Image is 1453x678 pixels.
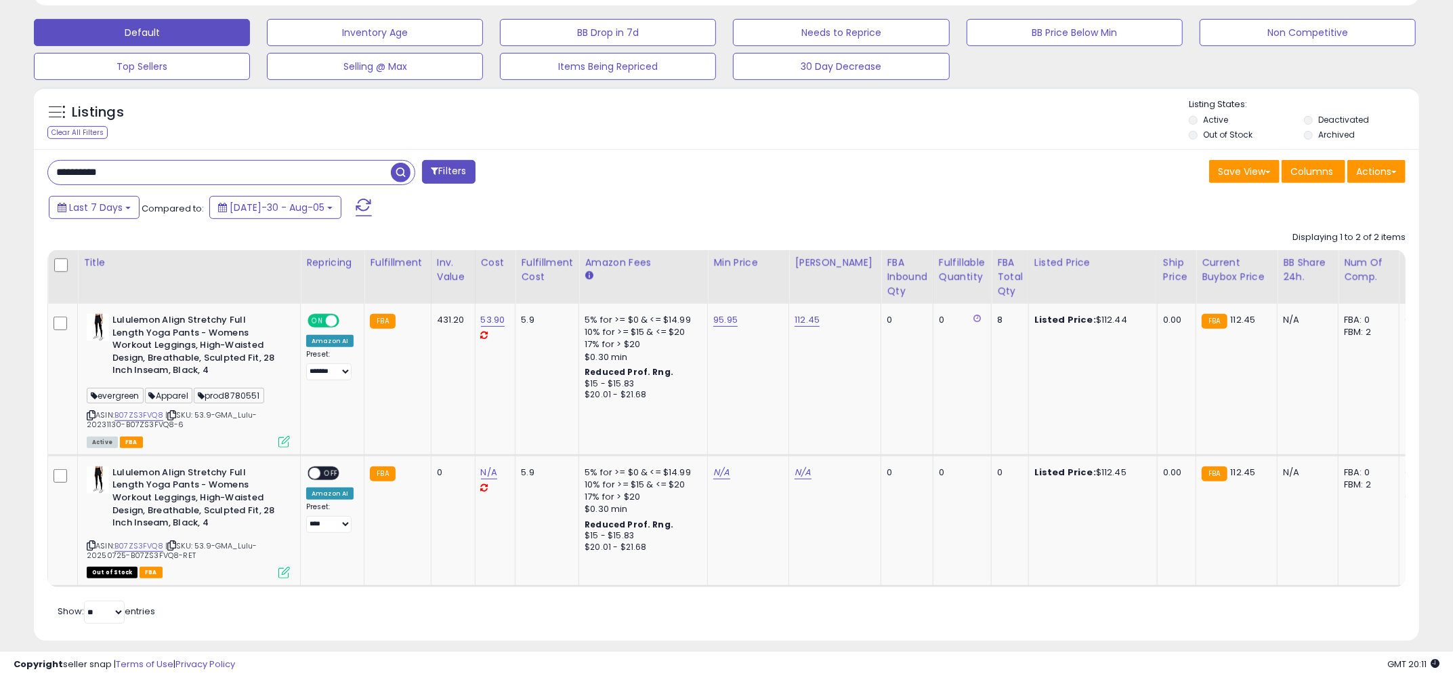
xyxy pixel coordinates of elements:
span: Columns [1290,165,1333,178]
span: Apparel [145,388,192,403]
div: Amazon AI [306,335,354,347]
div: $15 - $15.83 [585,530,697,542]
div: 0.00 [1163,466,1185,479]
span: 2025-08-13 20:11 GMT [1387,658,1439,671]
div: FBA Total Qty [997,256,1023,298]
a: N/A [713,466,730,479]
div: Cost [481,256,510,270]
div: seller snap | | [14,658,235,671]
span: Last 7 Days [69,201,123,214]
div: Fulfillment [370,256,425,270]
img: 31K0tWND35L._SL40_.jpg [87,466,109,494]
small: FBA [1202,314,1227,329]
div: 5% for >= $0 & <= $14.99 [585,466,697,479]
div: 17% for > $20 [585,338,697,351]
button: Actions [1347,160,1406,183]
span: | SKU: 53.9-GMA_Lulu-20250725-B07ZS3FVQ8-RET [87,540,257,561]
button: Top Sellers [34,53,250,80]
div: Amazon AI [306,487,354,500]
button: Selling @ Max [267,53,483,80]
div: FBM: 2 [1344,479,1389,491]
div: 0 [997,466,1018,479]
span: OFF [320,467,342,479]
a: B07ZS3FVQ8 [114,410,163,421]
div: [PERSON_NAME] [795,256,875,270]
div: Current Buybox Price [1202,256,1271,284]
button: 30 Day Decrease [733,53,949,80]
small: FBA [370,466,395,481]
div: 8 [997,314,1018,326]
div: N/A [1283,314,1328,326]
div: 5.9 [521,314,568,326]
div: $112.44 [1034,314,1147,326]
div: $0.30 min [585,351,697,363]
div: 17% for > $20 [585,491,697,503]
span: Show: entries [58,605,155,618]
span: All listings currently available for purchase on Amazon [87,437,118,448]
a: B07ZS3FVQ8 [114,540,163,552]
button: BB Price Below Min [967,19,1183,46]
div: Ship Price [1163,256,1190,284]
strong: Copyright [14,658,63,671]
span: OFF [337,315,359,327]
span: FBA [120,437,143,448]
h5: Listings [72,103,124,122]
div: Repricing [306,256,358,270]
div: ASIN: [87,466,290,577]
b: Reduced Prof. Rng. [585,366,673,378]
button: Last 7 Days [49,196,140,219]
div: 5% for >= $0 & <= $14.99 [585,314,697,326]
span: 112.45 [1231,313,1256,326]
div: 0 [887,314,923,326]
div: ASIN: [87,314,290,446]
div: 0 [887,466,923,479]
p: Listing States: [1189,98,1419,111]
div: $20.01 - $21.68 [585,389,697,401]
b: Reduced Prof. Rng. [585,519,673,530]
button: Columns [1282,160,1345,183]
b: Lululemon Align Stretchy Full Length Yoga Pants - Womens Workout Leggings, High-Waisted Design, B... [112,466,277,533]
small: Amazon Fees. [585,270,593,282]
b: Listed Price: [1034,466,1096,479]
label: Archived [1318,129,1355,140]
img: 31K0tWND35L._SL40_.jpg [87,314,109,341]
b: Listed Price: [1034,313,1096,326]
button: Non Competitive [1200,19,1416,46]
button: Inventory Age [267,19,483,46]
label: Out of Stock [1203,129,1252,140]
div: 5.9 [521,466,568,479]
a: 112.45 [795,313,820,327]
div: $0.30 min [585,503,697,515]
span: ON [309,315,326,327]
button: BB Drop in 7d [500,19,716,46]
div: Clear All Filters [47,126,108,139]
div: $20.01 - $21.68 [585,542,697,553]
div: N/A [1283,466,1328,479]
button: Filters [422,160,475,184]
div: FBA inbound Qty [887,256,927,298]
small: FBA [1202,466,1227,481]
div: Fulfillment Cost [521,256,573,284]
a: 95.95 [713,313,738,327]
span: prod8780551 [194,388,264,403]
a: 53.90 [481,313,505,327]
a: N/A [795,466,811,479]
a: Terms of Use [116,658,173,671]
span: All listings that are currently out of stock and unavailable for purchase on Amazon [87,567,138,578]
div: Fulfillable Quantity [939,256,986,284]
a: Privacy Policy [175,658,235,671]
span: | SKU: 53.9-GMA_Lulu-20231130-B07ZS3FVQ8-6 [87,410,257,430]
button: Items Being Repriced [500,53,716,80]
div: 0 [437,466,465,479]
div: 0 [939,314,981,326]
span: evergreen [87,388,144,403]
span: Compared to: [142,202,204,215]
div: BB Share 24h. [1283,256,1332,284]
div: 0.00 [1163,314,1185,326]
div: Min Price [713,256,783,270]
div: $15 - $15.83 [585,378,697,390]
span: 112.45 [1231,466,1256,479]
div: FBA: 0 [1344,466,1389,479]
label: Active [1203,114,1228,125]
div: Title [83,256,295,270]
